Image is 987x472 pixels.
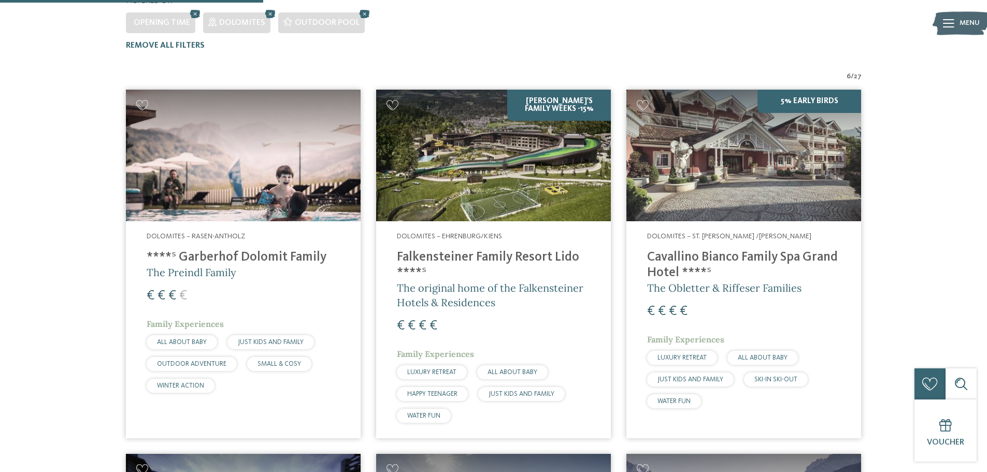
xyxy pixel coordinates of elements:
a: Looking for family hotels? Find the best ones here! [PERSON_NAME]'s Family Weeks -15% Dolomites –... [376,90,611,438]
span: € [168,289,176,303]
span: € [647,305,655,318]
span: Remove all filters [126,41,205,50]
span: € [419,319,426,333]
span: LUXURY RETREAT [657,354,707,361]
img: Looking for family hotels? Find the best ones here! [376,90,611,222]
span: € [397,319,405,333]
span: The Preindl Family [147,266,236,279]
span: SKI-IN SKI-OUT [754,376,797,383]
span: ALL ABOUT BABY [488,369,537,376]
span: Opening time [134,19,190,27]
h4: Falkensteiner Family Resort Lido ****ˢ [397,250,590,281]
span: € [430,319,437,333]
span: ALL ABOUT BABY [738,354,788,361]
span: € [158,289,165,303]
span: 27 [854,71,862,82]
span: JUST KIDS AND FAMILY [489,391,554,397]
span: € [658,305,666,318]
span: € [408,319,416,333]
span: HAPPY TEENAGER [407,391,457,397]
span: ALL ABOUT BABY [157,339,207,346]
span: Voucher [927,438,964,447]
span: The Obletter & Riffeser Families [647,281,802,294]
span: Dolomites – Rasen-Antholz [147,233,245,240]
span: Family Experiences [147,319,224,329]
span: 6 [847,71,851,82]
span: Dolomites – Ehrenburg/Kiens [397,233,502,240]
span: Family Experiences [647,334,724,345]
span: / [851,71,854,82]
span: The original home of the Falkensteiner Hotels & Residences [397,281,583,309]
span: € [680,305,688,318]
a: Looking for family hotels? Find the best ones here! 5% Early Birds Dolomites – St. [PERSON_NAME] ... [626,90,861,438]
span: LUXURY RETREAT [407,369,456,376]
span: € [179,289,187,303]
a: Looking for family hotels? Find the best ones here! Dolomites – Rasen-Antholz ****ˢ Garberhof Dol... [126,90,361,438]
span: Outdoor pool [295,19,360,27]
span: € [669,305,677,318]
span: JUST KIDS AND FAMILY [657,376,723,383]
h4: Cavallino Bianco Family Spa Grand Hotel ****ˢ [647,250,840,281]
span: JUST KIDS AND FAMILY [238,339,304,346]
span: WATER FUN [407,412,440,419]
img: Looking for family hotels? Find the best ones here! [126,90,361,222]
span: Dolomites – St. [PERSON_NAME] /[PERSON_NAME] [647,233,811,240]
span: WINTER ACTION [157,382,204,389]
h4: ****ˢ Garberhof Dolomit Family [147,250,340,265]
span: WATER FUN [657,398,691,405]
span: SMALL & COSY [258,361,301,367]
span: € [147,289,154,303]
span: Family Experiences [397,349,474,359]
span: Dolomites [219,19,265,27]
img: Family Spa Grand Hotel Cavallino Bianco ****ˢ [626,90,861,222]
span: OUTDOOR ADVENTURE [157,361,226,367]
a: Voucher [914,399,977,462]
